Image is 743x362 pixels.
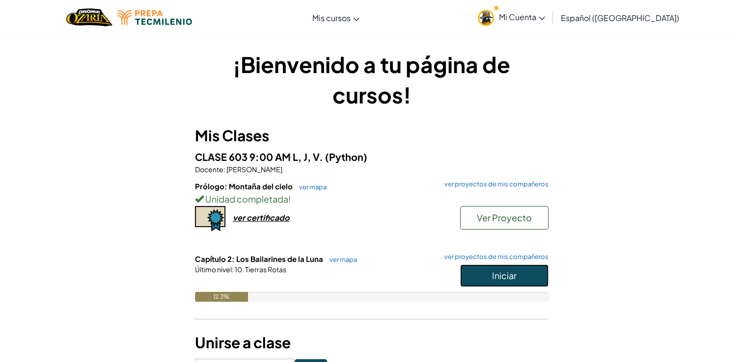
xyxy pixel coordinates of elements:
[499,12,545,22] span: Mi Cuenta
[460,206,549,230] button: Ver Proyecto
[477,212,532,223] span: Ver Proyecto
[195,254,325,263] span: Capítulo 2: Los Bailarines de la Luna
[232,265,234,274] span: :
[225,165,282,174] span: [PERSON_NAME]
[195,265,232,274] span: Último nivel
[117,10,192,25] img: Tecmilenio logo
[478,10,494,26] img: avatar
[195,181,294,191] span: Prólogo: Montaña del cielo
[195,212,289,223] a: ver certificado
[556,4,684,31] a: Español ([GEOGRAPHIC_DATA])
[312,13,351,23] span: Mis cursos
[234,265,244,274] span: 10.
[195,125,549,147] h3: Mis Clases
[325,151,367,163] span: (Python)
[66,7,112,27] img: Home
[460,264,549,287] button: Iniciar
[288,193,291,205] span: !
[473,2,550,33] a: Mi Cuenta
[195,332,549,354] h3: Unirse a clase
[440,254,549,260] a: ver proyectos de mis compañeros
[233,212,289,223] div: ver certificado
[195,292,248,302] div: 12.3%
[195,165,223,174] span: Docente
[307,4,364,31] a: Mis cursos
[195,206,225,232] img: certificate-icon.png
[561,13,679,23] span: Español ([GEOGRAPHIC_DATA])
[440,181,549,187] a: ver proyectos de mis compañeros
[195,49,549,110] h1: ¡Bienvenido a tu página de cursos!
[294,183,327,191] a: ver mapa
[223,165,225,174] span: :
[195,151,325,163] span: CLASE 603 9:00 AM L, J, V.
[325,256,357,263] a: ver mapa
[244,265,286,274] span: Tierras Rotas
[66,7,112,27] a: Ozaria by CodeCombat logo
[204,193,288,205] span: Unidad completada
[492,270,517,281] span: Iniciar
